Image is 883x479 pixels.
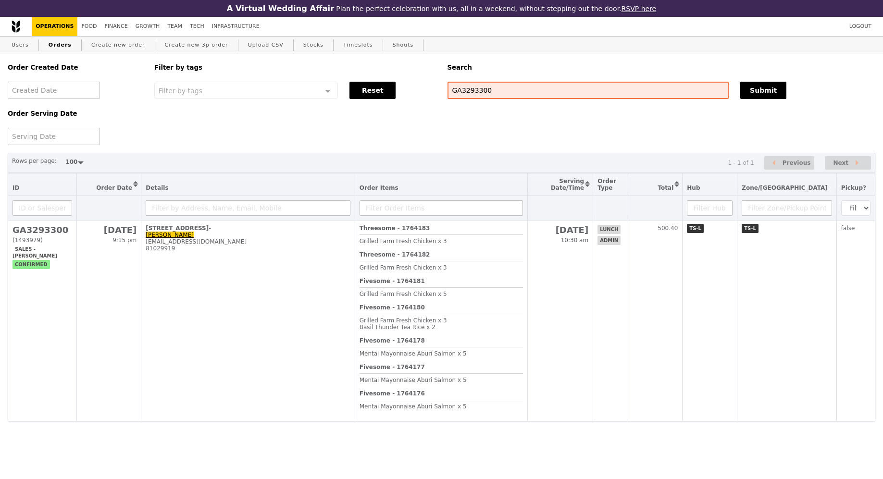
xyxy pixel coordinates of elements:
h2: [DATE] [81,225,137,235]
a: Food [77,17,100,36]
img: Grain logo [12,20,20,33]
input: Filter Zone/Pickup Point [742,200,832,216]
span: ID [12,184,19,191]
h2: GA3293300 [12,225,72,235]
h5: Order Serving Date [8,110,143,117]
div: 81029919 [146,245,350,252]
span: Details [146,184,168,191]
b: Fivesome - 1764177 [360,364,425,370]
div: [STREET_ADDRESS]- [146,225,350,232]
div: Plan the perfect celebration with us, all in a weekend, without stepping out the door. [165,4,719,13]
a: Orders [45,37,75,54]
span: Previous [783,157,811,169]
input: Search any field [448,82,729,99]
a: RSVP here [622,5,657,12]
span: Grilled Farm Fresh Chicken x 5 [360,291,447,297]
span: Filter by tags [159,86,202,95]
a: Operations [32,17,77,36]
a: Upload CSV [244,37,287,54]
span: admin [597,236,621,245]
span: 10:30 am [561,237,588,244]
span: Grilled Farm Fresh Chicken x 3 [360,317,447,324]
span: Order Type [597,178,616,191]
span: Pickup? [841,184,866,191]
span: 9:15 pm [112,237,137,244]
button: Submit [740,82,786,99]
span: 500.40 [658,225,678,232]
b: Fivesome - 1764180 [360,304,425,311]
span: Grilled Farm Fresh Chicken x 3 [360,238,447,245]
a: Logout [846,17,875,36]
a: Create new order [87,37,149,54]
a: Finance [101,17,132,36]
span: Hub [687,184,700,191]
input: Created Date [8,82,100,99]
span: Sales - [PERSON_NAME] [12,245,60,260]
a: Stocks [299,37,327,54]
h2: [DATE] [532,225,588,235]
span: confirmed [12,260,50,269]
input: Filter by Address, Name, Email, Mobile [146,200,350,216]
a: Users [8,37,33,54]
a: Growth [132,17,164,36]
span: false [841,225,855,232]
span: Zone/[GEOGRAPHIC_DATA] [742,184,828,191]
label: Rows per page: [12,156,57,166]
div: [EMAIL_ADDRESS][DOMAIN_NAME] [146,238,350,245]
b: Threesome - 1764183 [360,225,430,232]
a: Infrastructure [208,17,263,36]
h5: Order Created Date [8,64,143,71]
span: Mentai Mayonnaise Aburi Salmon x 5 [360,403,467,410]
button: Reset [349,82,396,99]
input: Filter Order Items [360,200,523,216]
span: Order Items [360,184,398,191]
span: Mentai Mayonnaise Aburi Salmon x 5 [360,377,467,383]
span: Basil Thunder Tea Rice x 2 [360,324,435,331]
a: Create new 3p order [161,37,232,54]
span: Grilled Farm Fresh Chicken x 3 [360,264,447,271]
span: TS-L [742,224,759,233]
span: lunch [597,225,621,234]
b: Fivesome - 1764176 [360,390,425,397]
a: [PERSON_NAME] [146,232,194,238]
a: Shouts [389,37,418,54]
div: 1 - 1 of 1 [728,160,754,166]
span: Next [833,157,848,169]
input: ID or Salesperson name [12,200,72,216]
a: Timeslots [339,37,376,54]
h5: Filter by tags [154,64,436,71]
h5: Search [448,64,876,71]
input: Serving Date [8,128,100,145]
button: Next [825,156,871,170]
div: (1493979) [12,237,72,244]
b: Fivesome - 1764181 [360,278,425,284]
b: Fivesome - 1764178 [360,337,425,344]
span: TS-L [687,224,704,233]
a: Team [163,17,186,36]
b: Threesome - 1764182 [360,251,430,258]
a: Tech [186,17,208,36]
h3: A Virtual Wedding Affair [227,4,334,13]
span: Mentai Mayonnaise Aburi Salmon x 5 [360,350,467,357]
button: Previous [764,156,814,170]
input: Filter Hub [687,200,733,216]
